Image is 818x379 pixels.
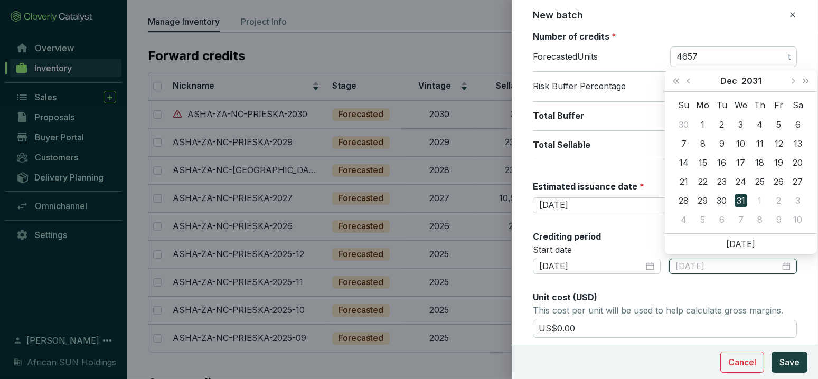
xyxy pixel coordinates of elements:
p: Total Buffer [533,110,660,122]
input: Enter cost [533,320,797,338]
td: 2032-01-06 [712,210,731,229]
p: Risk Buffer Percentage [533,81,660,92]
td: 2031-12-29 [693,191,712,210]
div: 13 [792,137,804,150]
input: Select date [539,261,644,272]
div: 3 [792,194,804,207]
div: 17 [735,156,747,169]
td: 2031-12-01 [693,115,712,134]
div: 11 [754,137,766,150]
div: 9 [716,137,728,150]
td: 2031-12-13 [788,134,807,153]
div: 18 [754,156,766,169]
button: Choose a month [720,70,737,91]
div: 15 [697,156,709,169]
span: Unit cost (USD) [533,292,597,302]
h2: New batch [533,8,584,22]
td: 2031-12-09 [712,134,731,153]
td: 2032-01-09 [769,210,788,229]
th: We [731,96,750,115]
div: 10 [792,213,804,226]
td: 2031-12-17 [731,153,750,172]
td: 2031-12-05 [769,115,788,134]
td: 2031-12-28 [674,191,693,210]
a: [DATE] [727,239,756,249]
span: Save [779,356,800,368]
div: 28 [678,194,690,207]
button: Next month (PageDown) [786,70,800,91]
label: Number of credits [533,31,616,42]
div: 19 [773,156,785,169]
td: 2031-12-19 [769,153,788,172]
td: 2031-12-06 [788,115,807,134]
td: 2032-01-02 [769,191,788,210]
td: 2031-12-08 [693,134,712,153]
div: 16 [716,156,728,169]
div: 12 [773,137,785,150]
div: 24 [735,175,747,188]
div: 6 [716,213,728,226]
td: 2031-12-20 [788,153,807,172]
div: 22 [697,175,709,188]
div: 5 [773,118,785,131]
p: This cost per unit will be used to help calculate gross margins. [533,303,797,318]
td: 2031-12-30 [712,191,731,210]
p: Forecasted Units [533,51,660,63]
span: t [788,51,791,63]
button: Next year (Control + right) [799,70,813,91]
td: 2032-01-08 [750,210,769,229]
div: 29 [697,194,709,207]
td: 2031-12-18 [750,153,769,172]
td: 2031-12-27 [788,172,807,191]
td: 2031-12-03 [731,115,750,134]
label: Crediting period [533,231,601,242]
div: 23 [716,175,728,188]
td: 2031-12-16 [712,153,731,172]
td: 2031-12-25 [750,172,769,191]
div: 30 [716,194,728,207]
input: Select date [539,200,780,211]
td: 2031-12-04 [750,115,769,134]
div: 3 [735,118,747,131]
div: 2 [716,118,728,131]
td: 2031-12-12 [769,134,788,153]
td: 2031-12-31 [731,191,750,210]
td: 2032-01-05 [693,210,712,229]
td: 2032-01-03 [788,191,807,210]
div: 1 [697,118,709,131]
td: 2031-12-24 [731,172,750,191]
div: 2 [773,194,785,207]
div: 4 [754,118,766,131]
label: Estimated issuance date [533,181,644,192]
button: Last year (Control + left) [669,70,683,91]
td: 2032-01-07 [731,210,750,229]
div: 8 [754,213,766,226]
td: 2032-01-04 [674,210,693,229]
td: 2031-12-21 [674,172,693,191]
td: 2031-11-30 [674,115,693,134]
th: Tu [712,96,731,115]
td: 2031-12-02 [712,115,731,134]
td: 2032-01-10 [788,210,807,229]
td: 2031-12-22 [693,172,712,191]
div: 7 [678,137,690,150]
div: 20 [792,156,804,169]
td: 2031-12-14 [674,153,693,172]
div: 31 [735,194,747,207]
div: 1 [754,194,766,207]
th: Mo [693,96,712,115]
button: Choose a year [741,70,761,91]
input: Select date [675,261,780,272]
div: 10 [735,137,747,150]
div: 25 [754,175,766,188]
span: Cancel [728,356,756,368]
th: Th [750,96,769,115]
button: Save [772,352,807,373]
th: Sa [788,96,807,115]
button: Previous month (PageUp) [683,70,697,91]
td: 2031-12-23 [712,172,731,191]
div: 8 [697,137,709,150]
div: 21 [678,175,690,188]
div: 9 [773,213,785,226]
button: Cancel [720,352,764,373]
